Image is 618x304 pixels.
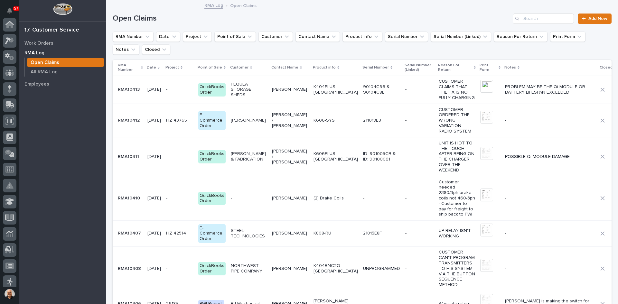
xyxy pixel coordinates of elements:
p: - [166,87,193,92]
button: Notifications [3,4,16,17]
a: RMA Log [19,48,106,58]
a: RMA Log [204,1,223,9]
p: - [405,231,434,236]
button: Notes [113,44,139,55]
button: Closed [142,44,170,55]
p: [PERSON_NAME] [272,266,308,272]
div: E-Commerce Order [198,224,226,243]
a: Employees [19,79,106,89]
div: E-Commerce Order [198,111,226,130]
p: - [505,196,595,201]
p: Reason For Return [438,62,472,74]
div: QuickBooks Order [198,150,226,163]
p: [DATE] [147,266,161,272]
button: Print Form [550,32,585,42]
p: K808-RU [314,231,358,236]
p: Customer [230,64,248,71]
span: Add New [588,16,607,21]
p: CUSTOMER ORDERED THE WRONG VARIATION RADIO SYSTEM [439,107,475,134]
p: - [166,154,193,160]
button: Date [156,32,180,42]
button: Project [183,32,212,42]
p: RMA10412 [118,116,141,123]
img: Workspace Logo [53,3,72,15]
p: Point of Sale [198,64,222,71]
p: CUSTOMER CLAIMS THAT THE TX IS NOT FULLY CHARGING [439,79,475,100]
p: NORTHWEST PIPE COMPANY [231,263,267,274]
a: Work Orders [19,38,106,48]
p: [DATE] [147,231,161,236]
p: Employees [24,81,49,87]
p: CUSTOMER CAN'T PROGRAM TRANSMITTERS TO HIS SYSTEM VIA THE BUTTON SEQUENCE METHOD [439,250,475,288]
div: Search [513,14,574,24]
p: STEEL-TECHNOLOGIES [231,228,267,239]
p: - [166,196,193,201]
p: 90104C96 & 90104C8E [363,84,400,95]
p: [DATE] [147,87,161,92]
p: [PERSON_NAME] / [PERSON_NAME] [272,112,308,128]
p: (2) Brake Coils [314,196,358,201]
p: RMA10407 [118,229,142,236]
p: Print Form [480,62,497,74]
div: 17. Customer Service [24,27,79,34]
p: [DATE] [147,154,161,160]
p: Open Claims [31,60,59,66]
p: - [405,196,434,201]
p: RMA Log [24,50,44,56]
p: All RMA Log [31,69,58,75]
p: Notes [504,64,516,71]
p: - [405,266,434,272]
p: RMA10408 [118,265,142,272]
button: Serial Number [385,32,428,42]
div: Notifications57 [8,8,16,18]
div: QuickBooks Order [198,262,226,275]
p: K404RNC2Q-[GEOGRAPHIC_DATA] [314,263,358,274]
div: QuickBooks Order [198,192,226,205]
p: Open Claims [230,2,257,9]
p: PROBLEM MAY BE THE Qi MODULE OR BATTERY LIFESPAN EXCEEDED [505,84,595,95]
p: K606-SYS [314,118,358,123]
p: [PERSON_NAME] [231,118,267,123]
p: - [405,87,434,92]
p: RMA10413 [118,86,141,92]
button: Customer [258,32,293,42]
p: - [231,196,267,201]
p: RMA10410 [118,194,141,201]
p: PEQUEA STORAGE SHEDS [231,82,267,98]
a: Open Claims [25,58,106,67]
button: Serial Number (Linked) [431,32,491,42]
p: K606PLUS-[GEOGRAPHIC_DATA] [314,151,358,162]
p: HZ 42514 [166,231,193,236]
p: - [505,118,595,123]
p: Date [147,64,156,71]
p: [PERSON_NAME] [272,196,308,201]
button: Point of Sale [214,32,256,42]
p: [PERSON_NAME] / [PERSON_NAME] [272,149,308,165]
p: Contact Name [271,64,298,71]
button: users-avatar [3,287,16,301]
h1: Open Claims [113,14,510,23]
p: Work Orders [24,41,53,46]
p: 57 [14,6,18,11]
p: [DATE] [147,196,161,201]
p: HZ 43765 [166,118,193,123]
p: Project [165,64,179,71]
p: [PERSON_NAME] [272,231,308,236]
p: - [505,231,595,236]
p: RMA10411 [118,153,140,160]
a: All RMA Log [25,67,106,76]
p: Serial Number (Linked) [405,62,434,74]
p: 21015E8F [363,231,400,236]
p: 211018E3 [363,118,400,123]
button: Contact Name [295,32,340,42]
p: [DATE] [147,118,161,123]
p: Serial Number [362,64,389,71]
p: UNPROGRAMMED [363,266,400,272]
p: - [166,266,193,272]
p: [PERSON_NAME] & FABRICATION [231,151,267,162]
p: Product info [313,64,336,71]
a: Add New [578,14,612,24]
p: UNIT IS HOT TO THE TOUCH AFTER BEING ON THE CHARGER OVER THE WEEKEND [439,141,475,173]
p: POSSIBLE Qi MODULE DAMAGE [505,154,595,160]
p: - [405,154,434,160]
